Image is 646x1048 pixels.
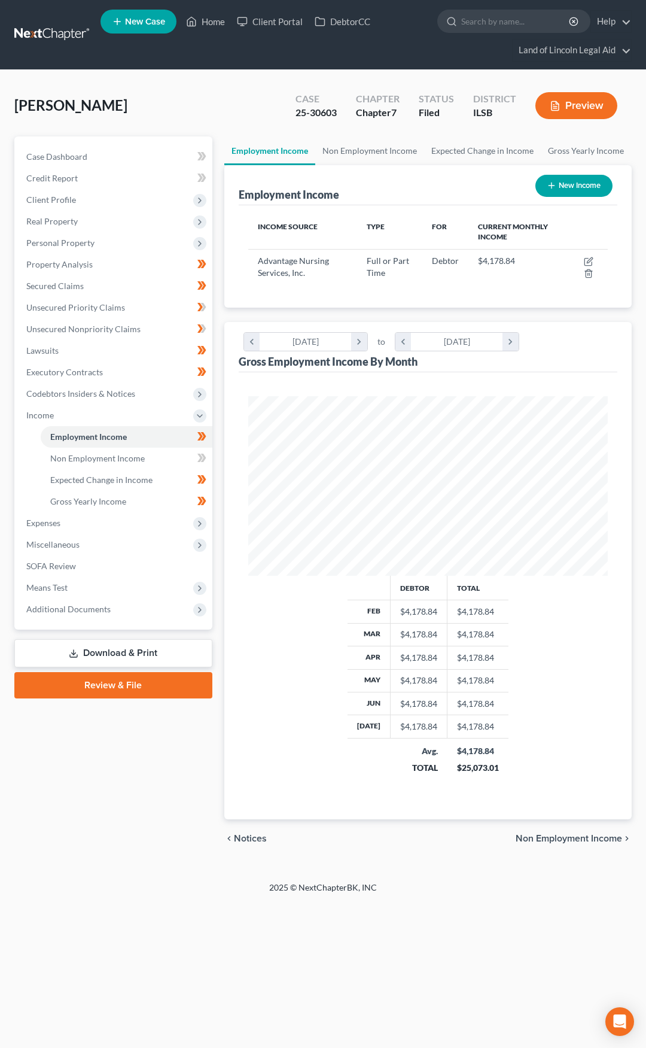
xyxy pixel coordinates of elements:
[535,92,617,119] button: Preview
[622,834,632,843] i: chevron_right
[26,216,78,226] span: Real Property
[17,146,212,168] a: Case Dashboard
[41,448,212,469] a: Non Employment Income
[356,106,400,120] div: Chapter
[502,333,519,351] i: chevron_right
[447,576,508,600] th: Total
[348,669,391,692] th: May
[516,834,632,843] button: Non Employment Income chevron_right
[478,222,548,241] span: Current Monthly Income
[26,345,59,356] span: Lawsuits
[400,745,438,757] div: Avg.
[541,136,631,165] a: Gross Yearly Income
[424,136,541,165] a: Expected Change in Income
[260,333,351,351] div: [DATE]
[26,324,141,334] span: Unsecured Nonpriority Claims
[356,92,400,106] div: Chapter
[457,762,499,774] div: $25,073.01
[348,623,391,646] th: Mar
[457,745,499,757] div: $4,178.84
[419,106,454,120] div: Filed
[14,672,212,698] a: Review & File
[447,600,508,623] td: $4,178.84
[591,11,631,32] a: Help
[400,606,437,618] div: $4,178.84
[50,475,153,485] span: Expected Change in Income
[41,469,212,491] a: Expected Change in Income
[26,518,60,528] span: Expenses
[400,675,437,686] div: $4,178.84
[14,639,212,667] a: Download & Print
[473,92,516,106] div: District
[473,106,516,120] div: ILSB
[26,195,76,205] span: Client Profile
[26,604,111,614] span: Additional Documents
[295,106,337,120] div: 25-30603
[234,834,267,843] span: Notices
[17,297,212,318] a: Unsecured Priority Claims
[26,259,93,269] span: Property Analysis
[26,367,103,377] span: Executory Contracts
[447,669,508,692] td: $4,178.84
[447,646,508,669] td: $4,178.84
[50,453,145,463] span: Non Employment Income
[391,576,447,600] th: Debtor
[26,582,68,593] span: Means Test
[41,491,212,512] a: Gross Yearly Income
[605,1007,634,1036] div: Open Intercom Messenger
[478,256,515,266] span: $4,178.84
[351,333,367,351] i: chevron_right
[419,92,454,106] div: Status
[391,107,397,118] span: 7
[239,354,418,369] div: Gross Employment Income By Month
[26,173,78,183] span: Credit Report
[36,882,610,903] div: 2025 © NextChapterBK, INC
[26,302,125,312] span: Unsecured Priority Claims
[50,432,127,442] span: Employment Income
[367,256,409,278] span: Full or Part Time
[377,336,385,348] span: to
[224,136,315,165] a: Employment Income
[400,628,437,640] div: $4,178.84
[26,281,84,291] span: Secured Claims
[400,721,437,733] div: $4,178.84
[447,692,508,715] td: $4,178.84
[180,11,231,32] a: Home
[17,254,212,275] a: Property Analysis
[400,762,438,774] div: TOTAL
[348,600,391,623] th: Feb
[26,561,76,571] span: SOFA Review
[258,222,318,231] span: Income Source
[17,340,212,362] a: Lawsuits
[400,698,437,710] div: $4,178.84
[535,175,613,197] button: New Income
[231,11,309,32] a: Client Portal
[411,333,502,351] div: [DATE]
[17,362,212,383] a: Executory Contracts
[447,623,508,646] td: $4,178.84
[395,333,412,351] i: chevron_left
[513,40,631,61] a: Land of Lincoln Legal Aid
[125,17,165,26] span: New Case
[26,238,95,248] span: Personal Property
[367,222,385,231] span: Type
[400,652,437,664] div: $4,178.84
[50,496,126,506] span: Gross Yearly Income
[224,834,267,843] button: chevron_left Notices
[26,388,135,399] span: Codebtors Insiders & Notices
[17,275,212,297] a: Secured Claims
[26,539,80,549] span: Miscellaneous
[26,410,54,420] span: Income
[17,168,212,189] a: Credit Report
[516,834,622,843] span: Non Employment Income
[295,92,337,106] div: Case
[17,555,212,577] a: SOFA Review
[224,834,234,843] i: chevron_left
[309,11,376,32] a: DebtorCC
[258,256,329,278] span: Advantage Nursing Services, Inc.
[17,318,212,340] a: Unsecured Nonpriority Claims
[348,715,391,738] th: [DATE]
[447,715,508,738] td: $4,178.84
[315,136,424,165] a: Non Employment Income
[239,187,339,202] div: Employment Income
